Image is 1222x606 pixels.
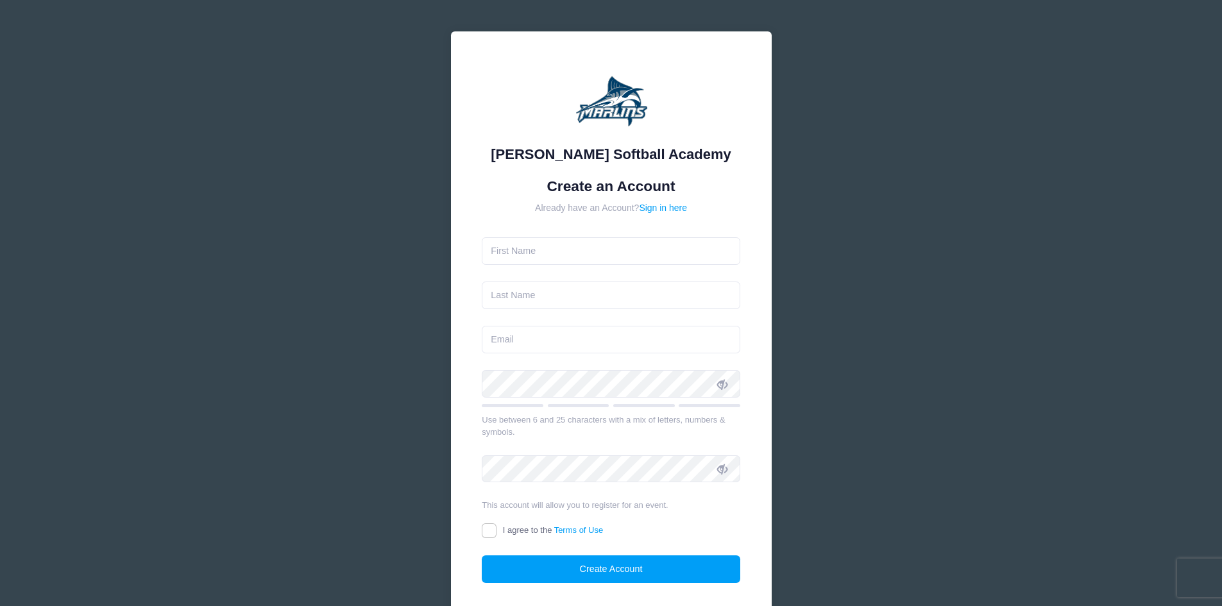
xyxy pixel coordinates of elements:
[482,555,740,583] button: Create Account
[482,282,740,309] input: Last Name
[482,414,740,439] div: Use between 6 and 25 characters with a mix of letters, numbers & symbols.
[639,203,687,213] a: Sign in here
[573,63,650,140] img: Marlin Softball Academy
[554,525,604,535] a: Terms of Use
[482,201,740,215] div: Already have an Account?
[482,237,740,265] input: First Name
[482,499,740,512] div: This account will allow you to register for an event.
[482,144,740,165] div: [PERSON_NAME] Softball Academy
[482,178,740,195] h1: Create an Account
[482,523,496,538] input: I agree to theTerms of Use
[482,326,740,353] input: Email
[503,525,603,535] span: I agree to the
